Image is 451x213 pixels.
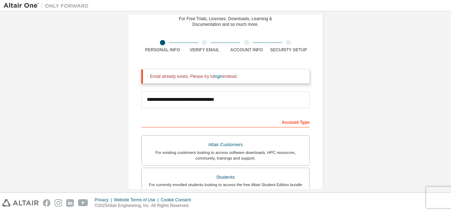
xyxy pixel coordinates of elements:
img: altair_logo.svg [2,199,39,207]
div: Account Info [225,47,268,53]
div: Cookie Consent [161,197,195,203]
div: Altair Customers [146,140,305,150]
div: For Free Trials, Licenses, Downloads, Learning & Documentation and so much more. [179,16,272,27]
a: login [214,74,223,79]
img: youtube.svg [78,199,88,207]
div: Personal Info [141,47,184,53]
div: For currently enrolled students looking to access the free Altair Student Edition bundle and all ... [146,182,305,193]
div: Email already exists. Please try to instead. [150,74,304,79]
img: Altair One [4,2,92,9]
div: For existing customers looking to access software downloads, HPC resources, community, trainings ... [146,150,305,161]
p: © 2025 Altair Engineering, Inc. All Rights Reserved. [95,203,195,209]
img: instagram.svg [55,199,62,207]
div: Students [146,172,305,182]
img: facebook.svg [43,199,50,207]
div: Account Type [141,116,310,127]
img: linkedin.svg [66,199,74,207]
div: Privacy [95,197,114,203]
div: Security Setup [268,47,310,53]
div: Verify Email [184,47,226,53]
div: Website Terms of Use [114,197,161,203]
